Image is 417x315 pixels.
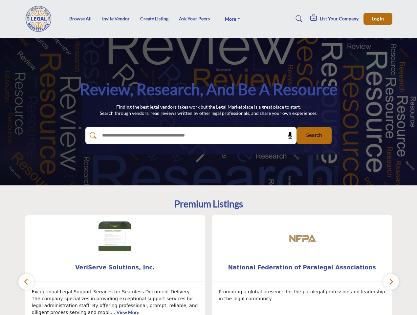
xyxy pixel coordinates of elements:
[296,127,332,144] button: Search
[363,13,392,25] button: Log In
[310,15,359,23] div: List Your Company
[286,221,318,254] img: National Federation of Paralegal Associations
[212,259,392,276] a: National Federation of Paralegal Associations
[222,259,382,276] b: National Federation of Paralegal Associations
[320,16,359,22] h5: List Your Company
[222,263,382,272] span: National Federation of Paralegal Associations
[289,13,307,24] a: Search
[117,309,139,315] a: View More
[174,199,243,210] h2: Premium Listings
[35,263,195,272] span: VeriServe Solutions, Inc.
[179,16,210,21] a: Ask Your Peers
[25,6,56,32] img: Site Logo
[100,110,318,116] p: Search through vendors, read reviews written by other legal professionals, and share your own exp...
[25,259,205,276] a: VeriServe Solutions, Inc.
[306,132,322,139] span: Search
[220,14,245,23] a: More
[35,259,195,276] b: VeriServe Solutions, Inc.
[372,16,384,21] span: Log In
[69,16,92,21] a: Browse All
[219,288,385,302] p: Promoting a global presence for the paralegal profession and leadership in the legal community.
[80,79,338,99] h1: Review, Research, and be a Resource
[99,221,131,254] img: VeriServe Solutions, Inc.
[102,16,130,21] a: Invite Vendor
[111,310,115,315] span: ...
[140,16,168,21] a: Create Listing
[100,104,318,110] p: Finding the best legal vendors takes work but the Legal Marketplace is a great place to start.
